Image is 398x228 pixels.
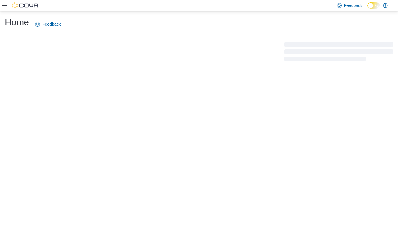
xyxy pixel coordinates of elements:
[42,21,61,27] span: Feedback
[5,16,29,28] h1: Home
[344,2,362,8] span: Feedback
[12,2,39,8] img: Cova
[33,18,63,30] a: Feedback
[284,43,393,63] span: Loading
[367,2,380,9] input: Dark Mode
